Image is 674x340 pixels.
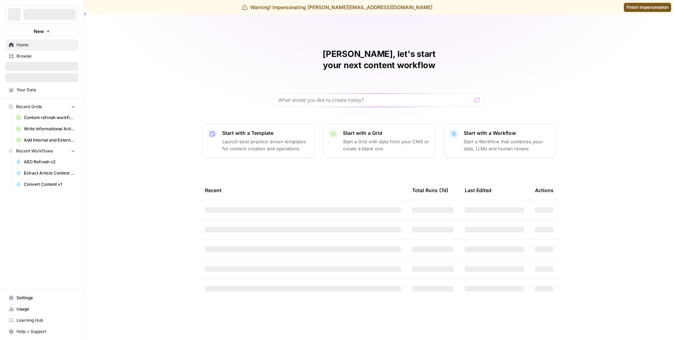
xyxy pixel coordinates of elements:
a: Add Internal and External Links (1) [13,135,78,146]
span: Finish impersonation [627,4,668,11]
span: Settings [16,295,75,301]
span: Recent Grids [16,104,42,110]
span: Extract Article Content v.2 [24,170,75,176]
a: Convert Content v1 [13,179,78,190]
button: Recent Grids [6,102,78,112]
a: AEO Refresh v2 [13,156,78,168]
p: Start with a Grid [343,130,429,137]
span: Write Informational Article [24,126,75,132]
button: Recent Workflows [6,146,78,156]
a: Write Informational Article [13,123,78,135]
p: Start a Workflow that combines your data, LLMs and human review [464,138,550,152]
button: Help + Support [6,326,78,337]
span: Browse [16,53,75,59]
button: Start with a GridStart a Grid with data from your CMS or create a blank one [323,124,435,158]
a: Settings [6,292,78,303]
button: Start with a WorkflowStart a Workflow that combines your data, LLMs and human review [444,124,556,158]
div: Total Runs (7d) [412,181,448,200]
p: Start with a Workflow [464,130,550,137]
span: Convert Content v1 [24,181,75,188]
button: Start with a TemplateLaunch best-practice driven templates for content creation and operations [202,124,315,158]
div: Actions [535,181,554,200]
div: Warning! Impersonating [PERSON_NAME][EMAIL_ADDRESS][DOMAIN_NAME] [242,4,432,11]
span: Add Internal and External Links (1) [24,137,75,143]
span: Home [16,42,75,48]
input: What would you like to create today? [278,97,471,104]
a: Extract Article Content v.2 [13,168,78,179]
span: AEO Refresh v2 [24,159,75,165]
a: Usage [6,303,78,315]
span: Usage [16,306,75,312]
p: Start a Grid with data from your CMS or create a blank one [343,138,429,152]
div: Recent [205,181,401,200]
span: Your Data [16,87,75,93]
a: Browse [6,51,78,62]
span: Content refresh workflow [24,115,75,121]
a: Content refresh workflow [13,112,78,123]
span: Help + Support [16,328,75,335]
a: Finish impersonation [624,3,671,12]
button: New [6,26,78,37]
div: Last Edited [465,181,491,200]
a: Your Data [6,84,78,96]
p: Launch best-practice driven templates for content creation and operations [222,138,309,152]
span: New [34,28,44,35]
span: Learning Hub [16,317,75,323]
a: Home [6,39,78,51]
h1: [PERSON_NAME], let's start your next content workflow [274,48,484,71]
p: Start with a Template [222,130,309,137]
a: Learning Hub [6,315,78,326]
span: Recent Workflows [16,148,53,154]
